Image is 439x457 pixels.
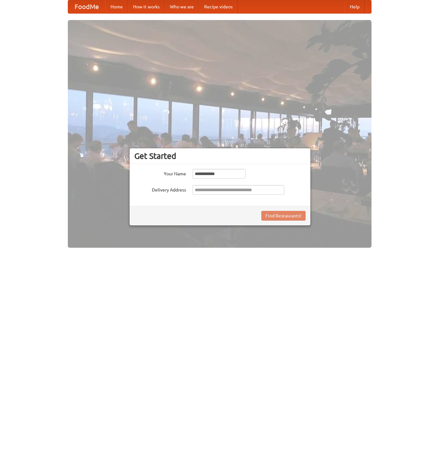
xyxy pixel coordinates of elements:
[134,169,186,177] label: Your Name
[261,211,306,221] button: Find Restaurants!
[105,0,128,13] a: Home
[134,185,186,193] label: Delivery Address
[345,0,365,13] a: Help
[68,0,105,13] a: FoodMe
[165,0,199,13] a: Who we are
[199,0,238,13] a: Recipe videos
[134,151,306,161] h3: Get Started
[128,0,165,13] a: How it works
